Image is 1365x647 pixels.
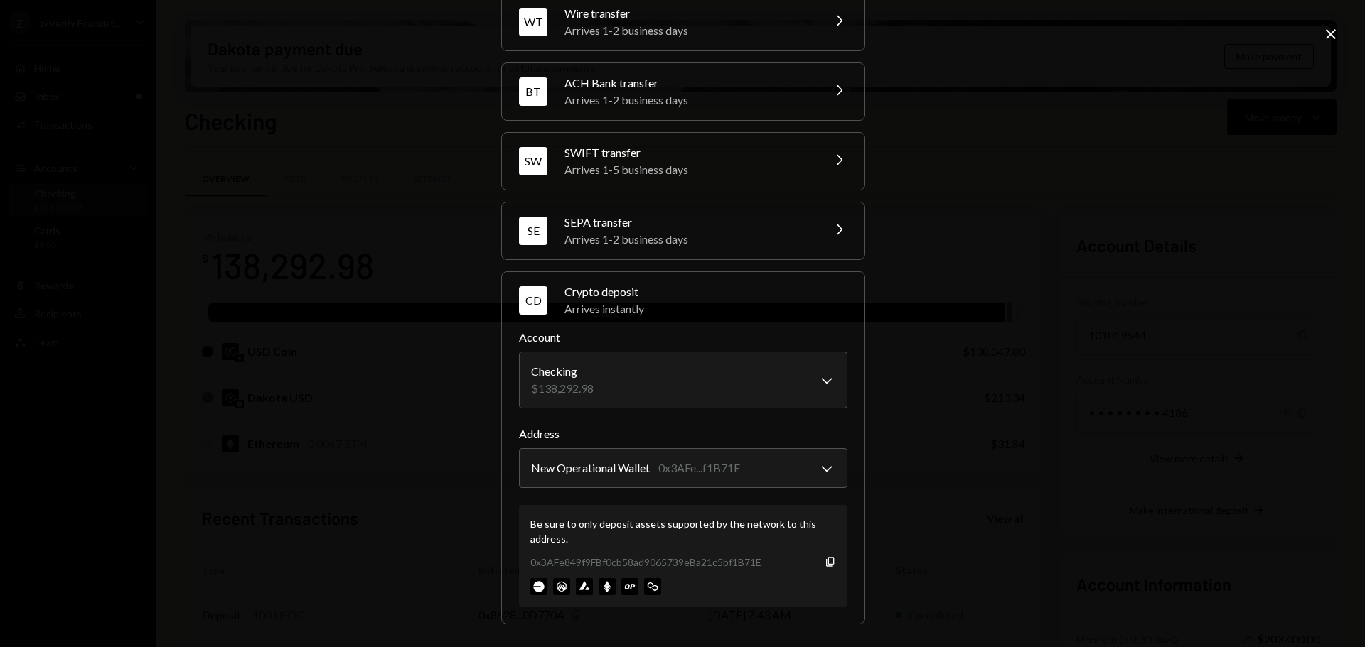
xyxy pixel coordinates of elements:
[564,231,813,248] div: Arrives 1-2 business days
[519,352,847,408] button: Account
[553,578,570,595] img: arbitrum-mainnet
[519,425,847,442] label: Address
[564,22,813,39] div: Arrives 1-2 business days
[658,460,740,477] div: 0x3AFe...f1B71E
[519,286,547,315] div: CD
[564,92,813,109] div: Arrives 1-2 business days
[502,133,864,190] button: SWSWIFT transferArrives 1-5 business days
[502,272,864,329] button: CDCrypto depositArrives instantly
[564,75,813,92] div: ACH Bank transfer
[519,448,847,488] button: Address
[519,329,847,607] div: CDCrypto depositArrives instantly
[519,217,547,245] div: SE
[564,214,813,231] div: SEPA transfer
[519,329,847,346] label: Account
[621,578,638,595] img: optimism-mainnet
[530,516,836,546] div: Be sure to only deposit assets supported by the network to this address.
[530,578,547,595] img: base-mainnet
[519,77,547,106] div: BT
[564,300,847,317] div: Arrives instantly
[502,63,864,120] button: BTACH Bank transferArrives 1-2 business days
[564,5,813,22] div: Wire transfer
[564,144,813,161] div: SWIFT transfer
[519,147,547,175] div: SW
[502,202,864,259] button: SESEPA transferArrives 1-2 business days
[564,161,813,178] div: Arrives 1-5 business days
[644,578,661,595] img: polygon-mainnet
[599,578,616,595] img: ethereum-mainnet
[564,283,847,300] div: Crypto deposit
[530,555,761,570] div: 0x3AFe849f9FBf0cb58ad9065739eBa21c5bf1B71E
[519,8,547,36] div: WT
[576,578,593,595] img: avalanche-mainnet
